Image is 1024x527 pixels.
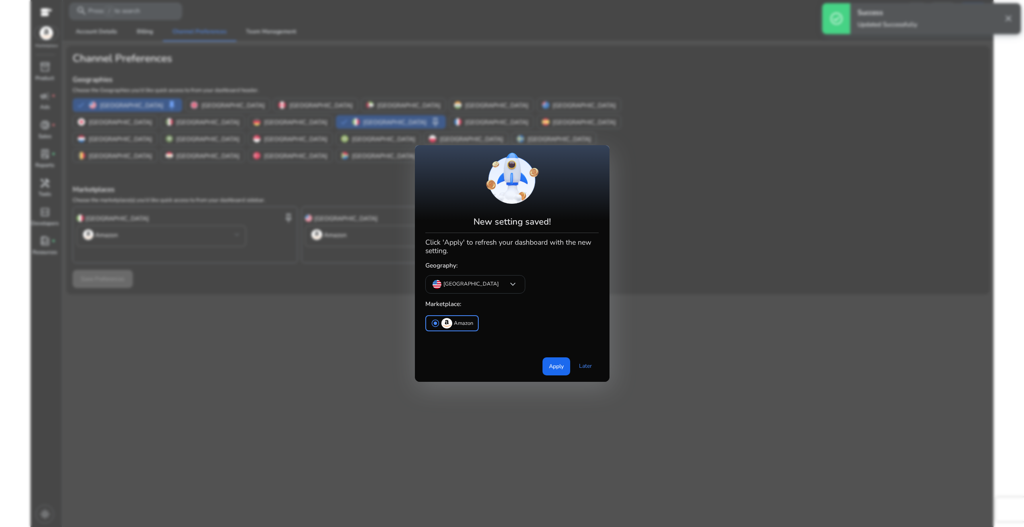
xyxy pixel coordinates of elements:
h5: Marketplace: [425,297,599,311]
h5: Geography: [425,258,599,273]
h4: Click 'Apply' to refresh your dashboard with the new setting. [425,237,599,255]
p: Amazon [454,319,473,328]
span: keyboard_arrow_down [508,279,518,290]
p: [GEOGRAPHIC_DATA] [443,280,499,288]
img: us.svg [433,280,441,289]
span: radio_button_checked [431,319,440,328]
button: Apply [542,357,570,375]
a: Later [572,359,599,375]
span: Apply [549,362,564,371]
img: amazon.svg [441,318,452,328]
